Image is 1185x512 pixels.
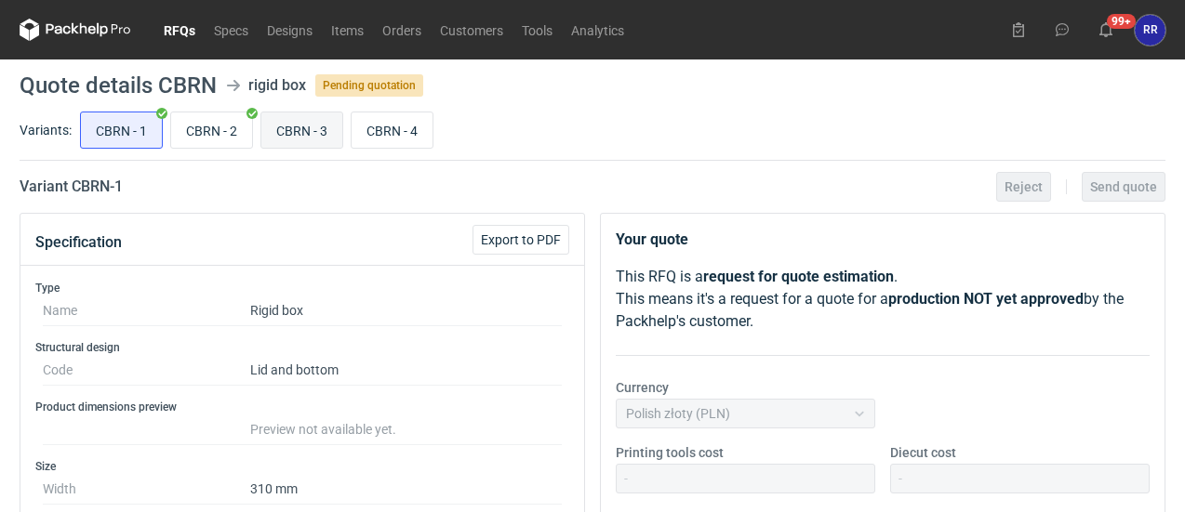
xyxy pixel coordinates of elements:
span: Preview not available yet. [250,422,396,437]
dd: Lid and bottom [250,355,562,386]
label: CBRN - 3 [260,112,343,149]
h3: Product dimensions preview [35,400,569,414]
button: RR [1135,15,1165,46]
a: Items [322,19,373,41]
h1: Quote details CBRN [20,74,217,97]
dt: Code [43,355,250,386]
span: Export to PDF [481,233,561,246]
label: Printing tools cost [616,443,724,462]
label: CBRN - 1 [80,112,163,149]
a: Customers [431,19,513,41]
button: Specification [35,220,122,265]
dt: Width [43,474,250,505]
a: Analytics [562,19,633,41]
dt: Name [43,295,250,326]
div: Robert Rakowski [1135,15,1165,46]
p: This RFQ is a . This means it's a request for a quote for a by the Packhelp's customer. [616,266,1150,333]
a: Designs [258,19,322,41]
a: RFQs [154,19,205,41]
button: Export to PDF [473,225,569,255]
button: Reject [996,172,1051,202]
strong: production NOT yet approved [888,290,1084,308]
label: Diecut cost [890,443,956,462]
button: 99+ [1091,15,1121,45]
label: CBRN - 2 [170,112,253,149]
dd: 310 mm [250,474,562,505]
svg: Packhelp Pro [20,19,131,41]
dd: Rigid box [250,295,562,326]
strong: Your quote [616,230,688,248]
h3: Type [35,281,569,295]
label: CBRN - 4 [351,112,433,149]
h2: Variant CBRN - 1 [20,176,123,198]
a: Orders [373,19,431,41]
div: rigid box [248,74,306,97]
span: Pending quotation [315,74,423,97]
h3: Size [35,459,569,474]
span: Send quote [1090,180,1157,193]
label: Currency [616,378,669,397]
strong: request for quote estimation [703,268,894,285]
label: Variants: [20,121,72,139]
a: Tools [513,19,562,41]
h3: Structural design [35,340,569,355]
button: Send quote [1082,172,1165,202]
a: Specs [205,19,258,41]
span: Reject [1005,180,1043,193]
